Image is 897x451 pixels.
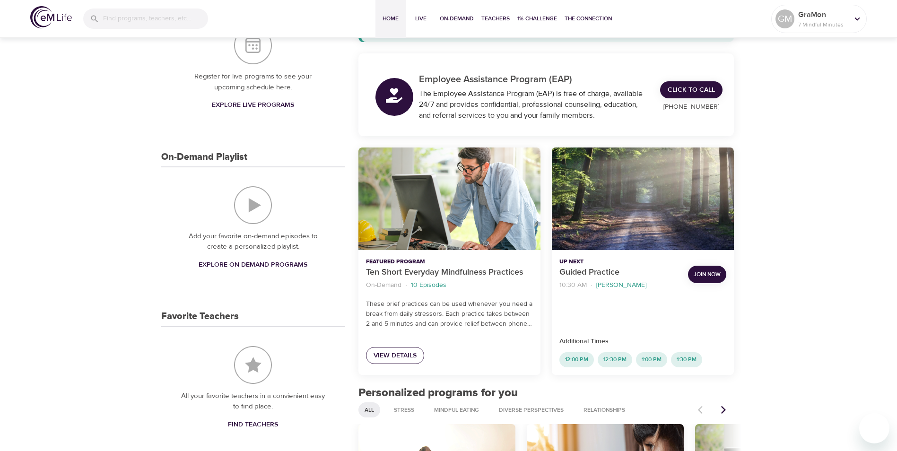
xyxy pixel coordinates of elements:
img: logo [30,6,72,28]
h3: Favorite Teachers [161,311,239,322]
div: 1:00 PM [636,352,667,367]
p: Guided Practice [559,266,680,279]
p: [PHONE_NUMBER] [660,102,723,112]
a: View Details [366,347,424,364]
input: Find programs, teachers, etc... [103,9,208,29]
h2: Personalized programs for you [358,386,734,400]
span: Join Now [694,269,721,279]
a: Click to Call [660,81,723,99]
p: Featured Program [366,258,533,266]
p: Register for live programs to see your upcoming schedule here. [180,71,326,93]
span: 1:00 PM [636,356,667,364]
img: Your Live Schedule [234,26,272,64]
div: 1:30 PM [671,352,702,367]
span: 1% Challenge [517,14,557,24]
span: 1:30 PM [671,356,702,364]
button: Guided Practice [552,147,734,250]
span: Explore On-Demand Programs [199,259,307,271]
h3: On-Demand Playlist [161,152,247,163]
li: · [405,279,407,292]
p: 7 Mindful Minutes [798,20,848,29]
button: Next items [713,399,734,420]
div: 12:00 PM [559,352,594,367]
p: 10:30 AM [559,280,587,290]
p: All your favorite teachers in a convienient easy to find place. [180,391,326,412]
nav: breadcrumb [366,279,533,292]
span: Relationships [578,406,631,414]
div: The Employee Assistance Program (EAP) is free of charge, available 24/7 and provides confidential... [419,88,649,121]
img: On-Demand Playlist [234,186,272,224]
span: On-Demand [440,14,474,24]
button: Ten Short Everyday Mindfulness Practices [358,147,540,250]
div: Diverse Perspectives [493,402,570,417]
p: These brief practices can be used whenever you need a break from daily stressors. Each practice t... [366,299,533,329]
a: Find Teachers [224,416,282,434]
span: All [359,406,380,414]
span: Diverse Perspectives [493,406,569,414]
div: All [358,402,380,417]
p: Employee Assistance Program (EAP) [419,72,649,87]
span: Find Teachers [228,419,278,431]
span: The Connection [565,14,612,24]
a: Explore Live Programs [208,96,298,114]
img: Favorite Teachers [234,346,272,384]
span: Stress [388,406,420,414]
iframe: Button to launch messaging window [859,413,889,443]
div: Mindful Eating [428,402,485,417]
p: Up Next [559,258,680,266]
span: Live [409,14,432,24]
div: Stress [388,402,420,417]
a: Explore On-Demand Programs [195,256,311,274]
span: Home [379,14,402,24]
li: · [591,279,592,292]
span: Explore Live Programs [212,99,294,111]
span: Click to Call [668,84,715,96]
p: [PERSON_NAME] [596,280,646,290]
nav: breadcrumb [559,279,680,292]
span: Mindful Eating [428,406,485,414]
div: GM [775,9,794,28]
div: 12:30 PM [598,352,632,367]
button: Join Now [688,266,726,283]
span: View Details [374,350,417,362]
span: Teachers [481,14,510,24]
p: GraMon [798,9,848,20]
p: Ten Short Everyday Mindfulness Practices [366,266,533,279]
p: Additional Times [559,337,726,347]
p: On-Demand [366,280,401,290]
span: 12:00 PM [559,356,594,364]
p: 10 Episodes [411,280,446,290]
span: 12:30 PM [598,356,632,364]
p: Add your favorite on-demand episodes to create a personalized playlist. [180,231,326,252]
div: Relationships [577,402,631,417]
